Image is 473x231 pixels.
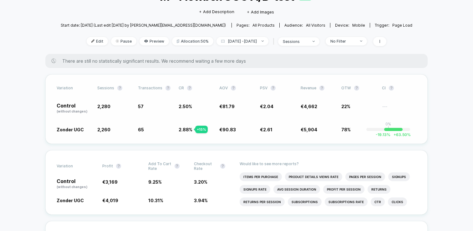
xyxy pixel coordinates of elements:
[247,9,274,14] span: + Add Images
[148,198,163,203] span: 10.31 %
[371,197,385,206] li: Ctr
[341,104,350,109] span: 22%
[57,86,91,91] span: Variation
[179,86,184,90] span: CR
[301,86,316,90] span: Revenue
[392,23,412,28] span: Page Load
[140,37,169,45] span: Preview
[240,197,285,206] li: Returns Per Session
[179,127,192,132] span: 2.88 %
[138,127,144,132] span: 65
[91,39,94,43] img: edit
[385,122,391,126] p: 0%
[216,37,268,45] span: [DATE] - [DATE]
[341,86,376,91] span: OTW
[388,126,389,131] p: |
[61,23,226,28] span: Start date: [DATE] (Last edit [DATE] by [PERSON_NAME][EMAIL_ADDRESS][DOMAIN_NAME])
[222,127,236,132] span: 90.83
[219,86,228,90] span: AOV
[195,126,208,133] div: + 15 %
[283,39,308,44] div: sessions
[375,23,412,28] div: Trigger:
[263,127,272,132] span: 2.61
[199,9,234,15] span: + Add Description
[57,161,91,171] span: Variation
[236,23,275,28] div: Pages:
[240,161,416,166] p: Would like to see more reports?
[313,41,315,42] img: end
[221,39,225,43] img: calendar
[177,39,179,43] img: rebalance
[165,86,170,91] button: ?
[97,86,114,90] span: Sessions
[360,40,362,42] img: end
[389,86,394,91] button: ?
[219,104,235,109] span: €
[354,86,359,91] button: ?
[194,161,217,171] span: Checkout Rate
[116,164,121,169] button: ?
[231,86,236,91] button: ?
[105,198,118,203] span: 4,019
[111,37,136,45] span: Pause
[102,198,118,203] span: €
[330,39,355,44] div: No Filter
[345,172,385,181] li: Pages Per Session
[252,23,275,28] span: all products
[220,164,225,169] button: ?
[304,104,317,109] span: 4,662
[285,172,342,181] li: Product Details Views Rate
[87,37,108,45] span: Edit
[187,86,192,91] button: ?
[175,164,180,169] button: ?
[97,104,110,109] span: 2,280
[219,127,236,132] span: €
[194,179,207,185] span: 3.20 %
[148,161,171,171] span: Add To Cart Rate
[271,86,276,91] button: ?
[388,172,410,181] li: Signups
[272,37,278,46] span: |
[288,197,322,206] li: Subscriptions
[148,179,162,185] span: 9.25 %
[341,127,351,132] span: 78%
[273,185,320,194] li: Avg Session Duration
[394,132,396,137] span: +
[368,185,390,194] li: Returns
[323,185,364,194] li: Profit Per Session
[325,197,368,206] li: Subscriptions Rate
[284,23,325,28] div: Audience:
[62,58,415,64] span: There are still no statistically significant results. We recommend waiting a few more days
[352,23,365,28] span: mobile
[306,23,325,28] span: All Visitors
[260,86,267,90] span: PSV
[382,86,416,91] span: CI
[301,127,317,132] span: €
[390,132,411,137] span: 63.50 %
[260,127,272,132] span: €
[376,132,390,137] span: -19.13 %
[194,198,208,203] span: 3.94 %
[263,104,273,109] span: 2.04
[97,127,110,132] span: 2,260
[382,105,416,114] span: ---
[105,179,118,185] span: 3,169
[301,104,317,109] span: €
[304,127,317,132] span: 5,904
[330,23,370,28] span: Device:
[262,40,264,42] img: end
[57,179,96,189] p: Control
[57,103,91,114] p: Control
[57,185,87,189] span: (without changes)
[172,37,213,45] span: Allocation: 50%
[57,127,84,132] span: Zonder UGC
[260,104,273,109] span: €
[388,197,407,206] li: Clicks
[240,185,270,194] li: Signups Rate
[179,104,192,109] span: 2.50 %
[319,86,324,91] button: ?
[57,109,87,113] span: (without changes)
[138,104,144,109] span: 57
[240,172,282,181] li: Items Per Purchase
[102,164,113,168] span: Profit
